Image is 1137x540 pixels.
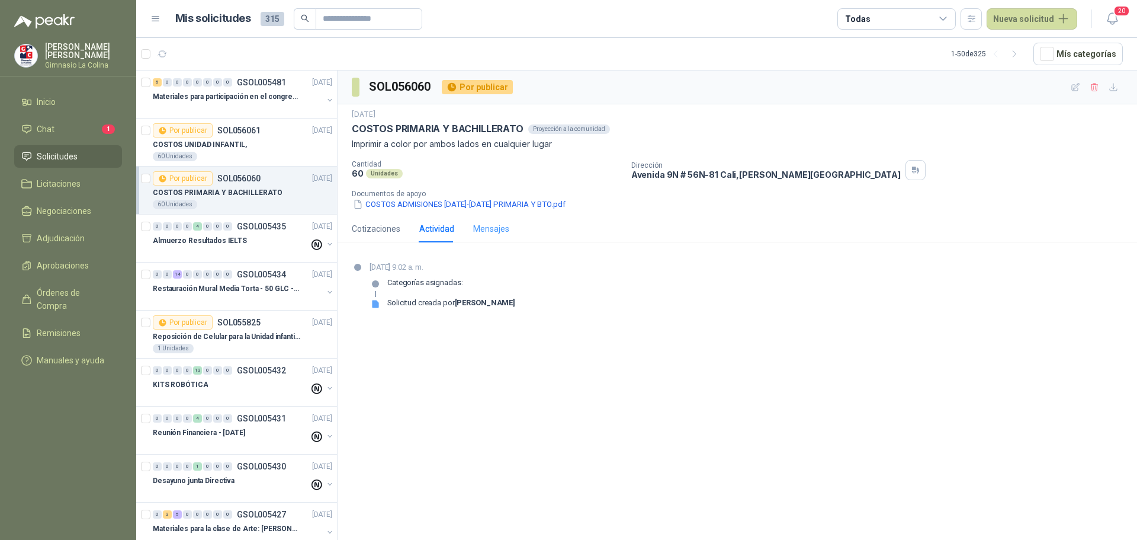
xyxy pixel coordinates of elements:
[223,510,232,519] div: 0
[136,167,337,215] a: Por publicarSOL056060[DATE] COSTOS PRIMARIA Y BACHILLERATO60 Unidades
[1033,43,1123,65] button: Mís categorías
[352,222,400,235] div: Cotizaciones
[845,12,870,25] div: Todas
[193,462,202,471] div: 1
[153,139,247,151] p: COSTOS UNIDAD INFANTIL,
[37,354,104,367] span: Manuales y ayuda
[301,14,309,23] span: search
[387,298,515,308] div: Solicitud creada por
[153,331,300,343] p: Reposición de Celular para la Unidad infantil (con forro, y vidrio protector)
[14,91,122,113] a: Inicio
[163,270,172,279] div: 0
[193,414,202,423] div: 4
[223,366,232,375] div: 0
[223,270,232,279] div: 0
[312,173,332,184] p: [DATE]
[183,414,192,423] div: 0
[153,363,335,401] a: 0 0 0 0 13 0 0 0 GSOL005432[DATE] KITS ROBÓTICA
[37,327,81,340] span: Remisiones
[223,222,232,231] div: 0
[136,119,337,167] a: Por publicarSOL056061[DATE] COSTOS UNIDAD INFANTIL,60 Unidades
[213,366,222,375] div: 0
[153,411,335,449] a: 0 0 0 0 4 0 0 0 GSOL005431[DATE] Reunión Financiera - [DATE]
[183,510,192,519] div: 0
[183,366,192,375] div: 0
[193,222,202,231] div: 4
[173,270,182,279] div: 14
[193,78,202,87] div: 0
[203,510,212,519] div: 0
[237,78,286,87] p: GSOL005481
[37,177,81,190] span: Licitaciones
[203,270,212,279] div: 0
[312,365,332,376] p: [DATE]
[1101,8,1123,30] button: 20
[203,78,212,87] div: 0
[193,270,202,279] div: 0
[312,413,332,424] p: [DATE]
[213,222,222,231] div: 0
[153,75,335,113] a: 5 0 0 0 0 0 0 0 GSOL005481[DATE] Materiales para participación en el congreso, UI
[217,318,261,327] p: SOL055825
[352,138,1123,151] p: Imprimir a color por ambos lados en cualquier lugar
[203,462,212,471] div: 0
[183,270,192,279] div: 0
[14,282,122,317] a: Órdenes de Compra
[987,8,1077,30] button: Nueva solicitud
[237,270,286,279] p: GSOL005434
[183,462,192,471] div: 0
[352,123,523,135] p: COSTOS PRIMARIA Y BACHILLERATO
[153,152,197,161] div: 60 Unidades
[37,286,111,312] span: Órdenes de Compra
[213,462,222,471] div: 0
[366,169,403,178] div: Unidades
[37,95,56,108] span: Inicio
[173,462,182,471] div: 0
[14,322,122,344] a: Remisiones
[312,509,332,520] p: [DATE]
[153,475,235,487] p: Desayuno junta Directiva
[183,222,192,231] div: 0
[153,222,162,231] div: 0
[455,298,515,307] strong: [PERSON_NAME]
[153,510,162,519] div: 0
[217,174,261,183] p: SOL056060
[153,171,213,186] div: Por publicar
[631,161,901,170] p: Dirección
[136,311,337,359] a: Por publicarSOL055825[DATE] Reposición de Celular para la Unidad infantil (con forro, y vidrio pr...
[163,462,172,471] div: 0
[153,235,247,247] p: Almuerzo Resultados IELTS
[15,44,37,67] img: Company Logo
[37,123,54,136] span: Chat
[237,414,286,423] p: GSOL005431
[14,14,75,28] img: Logo peakr
[352,109,375,120] p: [DATE]
[153,315,213,330] div: Por publicar
[419,222,454,235] div: Actividad
[153,414,162,423] div: 0
[528,124,610,134] div: Proyección a la comunidad
[153,78,162,87] div: 5
[312,317,332,328] p: [DATE]
[261,12,284,26] span: 315
[223,414,232,423] div: 0
[14,118,122,140] a: Chat1
[213,510,222,519] div: 0
[203,222,212,231] div: 0
[45,62,122,69] p: Gimnasio La Colina
[153,219,335,257] a: 0 0 0 0 4 0 0 0 GSOL005435[DATE] Almuerzo Resultados IELTS
[153,187,282,199] p: COSTOS PRIMARIA Y BACHILLERATO
[213,78,222,87] div: 0
[163,414,172,423] div: 0
[312,221,332,232] p: [DATE]
[153,523,300,535] p: Materiales para la clase de Arte: [PERSON_NAME]
[153,200,197,209] div: 60 Unidades
[153,366,162,375] div: 0
[631,170,901,180] p: Avenida 9N # 56N-81 Cali , [PERSON_NAME][GEOGRAPHIC_DATA]
[352,190,1132,198] p: Documentos de apoyo
[370,261,515,273] p: [DATE] 9:02 a. m.
[203,366,212,375] div: 0
[193,510,202,519] div: 0
[173,414,182,423] div: 0
[352,168,364,178] p: 60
